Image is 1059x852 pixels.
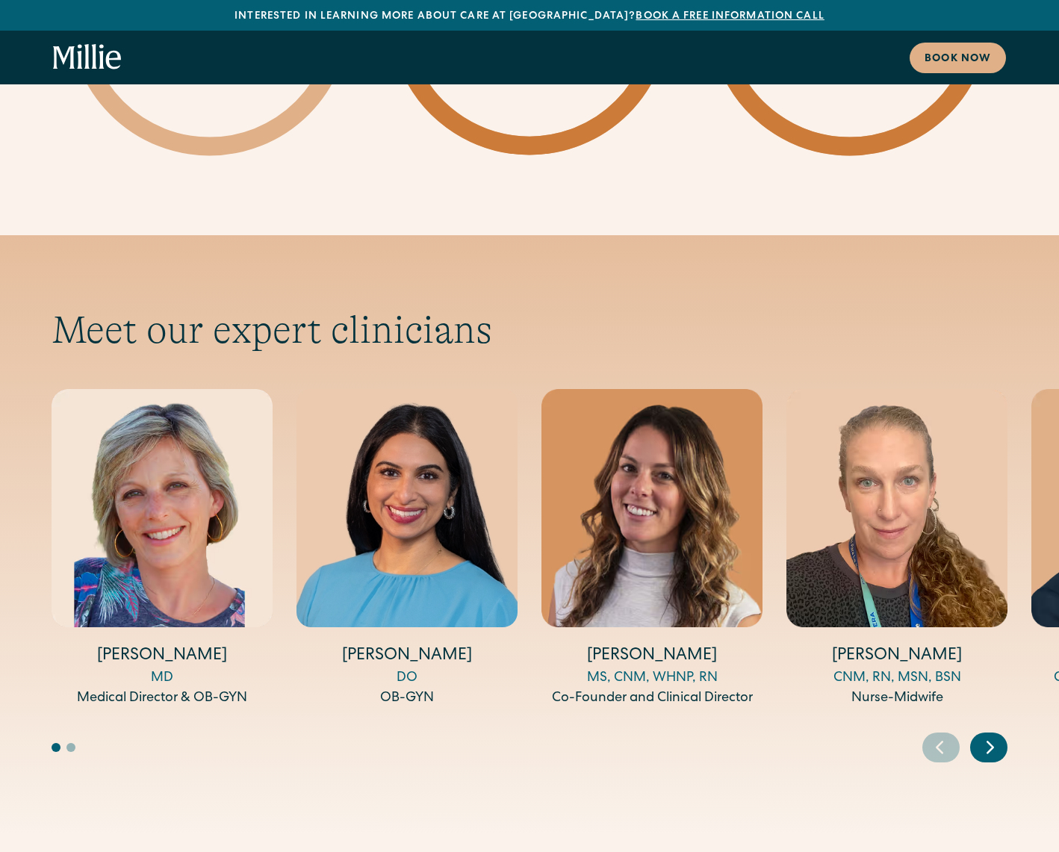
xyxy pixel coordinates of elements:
[970,733,1007,762] div: Next slide
[66,743,75,752] button: Go to slide 2
[786,389,1007,709] div: 4 / 5
[786,688,1007,709] div: Nurse-Midwife
[296,645,518,668] h4: [PERSON_NAME]
[52,688,273,709] div: Medical Director & OB-GYN
[541,688,763,709] div: Co-Founder and Clinical Director
[52,668,273,688] div: MD
[52,389,273,709] div: 1 / 5
[52,743,60,752] button: Go to slide 1
[52,645,273,668] h4: [PERSON_NAME]
[296,668,518,688] div: DO
[541,389,763,709] div: 3 / 5
[296,389,518,709] div: 2 / 5
[786,645,1007,668] h4: [PERSON_NAME]
[636,11,824,22] a: Book a free information call
[53,44,122,71] a: home
[541,645,763,668] h4: [PERSON_NAME]
[52,307,1007,353] h2: Meet our expert clinicians
[922,733,960,762] div: Previous slide
[541,668,763,688] div: MS, CNM, WHNP, RN
[910,43,1006,73] a: Book now
[786,668,1007,688] div: CNM, RN, MSN, BSN
[925,52,991,67] div: Book now
[296,688,518,709] div: OB-GYN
